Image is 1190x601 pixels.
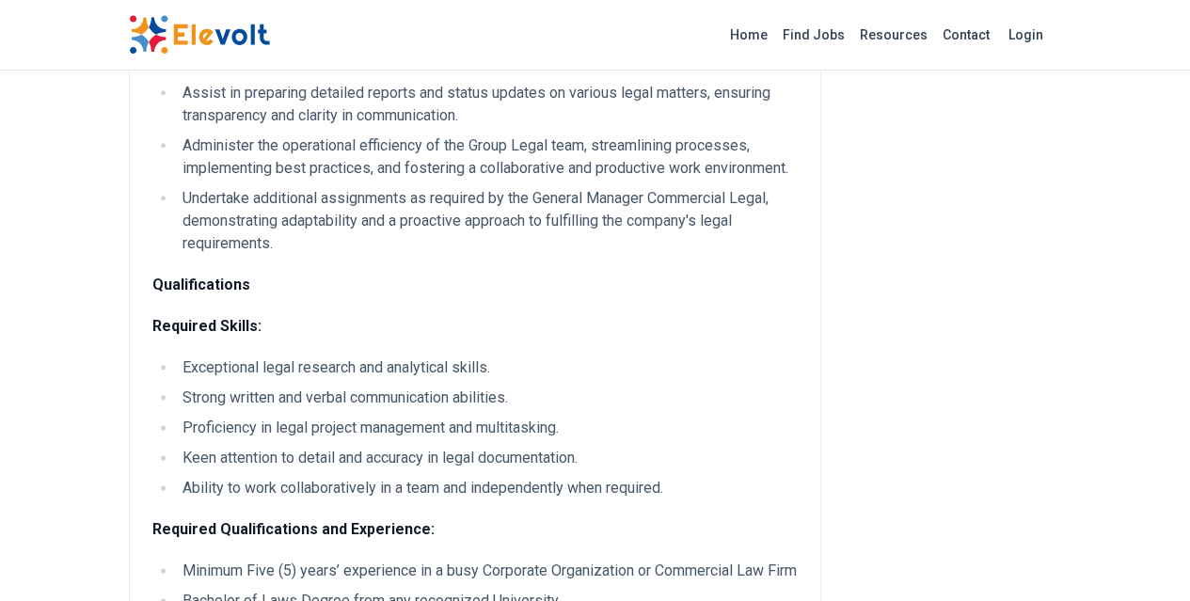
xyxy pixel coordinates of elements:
[177,477,798,499] li: Ability to work collaboratively in a team and independently when required.
[852,20,935,50] a: Resources
[177,560,798,582] li: Minimum Five (5) years’ experience in a busy Corporate Organization or Commercial Law Firm
[177,447,798,469] li: Keen attention to detail and accuracy in legal documentation.
[177,387,798,409] li: Strong written and verbal communication abilities.
[722,20,775,50] a: Home
[1096,511,1190,601] iframe: Chat Widget
[152,276,250,293] strong: Qualifications
[152,520,435,538] strong: Required Qualifications and Experience:
[177,134,798,180] li: Administer the operational efficiency of the Group Legal team, streamlining processes, implementi...
[177,356,798,379] li: Exceptional legal research and analytical skills.
[129,15,270,55] img: Elevolt
[177,82,798,127] li: Assist in preparing detailed reports and status updates on various legal matters, ensuring transp...
[775,20,852,50] a: Find Jobs
[935,20,997,50] a: Contact
[177,417,798,439] li: Proficiency in legal project management and multitasking.
[997,16,1055,54] a: Login
[177,187,798,255] li: Undertake additional assignments as required by the General Manager Commercial Legal, demonstrati...
[152,317,262,335] strong: Required Skills:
